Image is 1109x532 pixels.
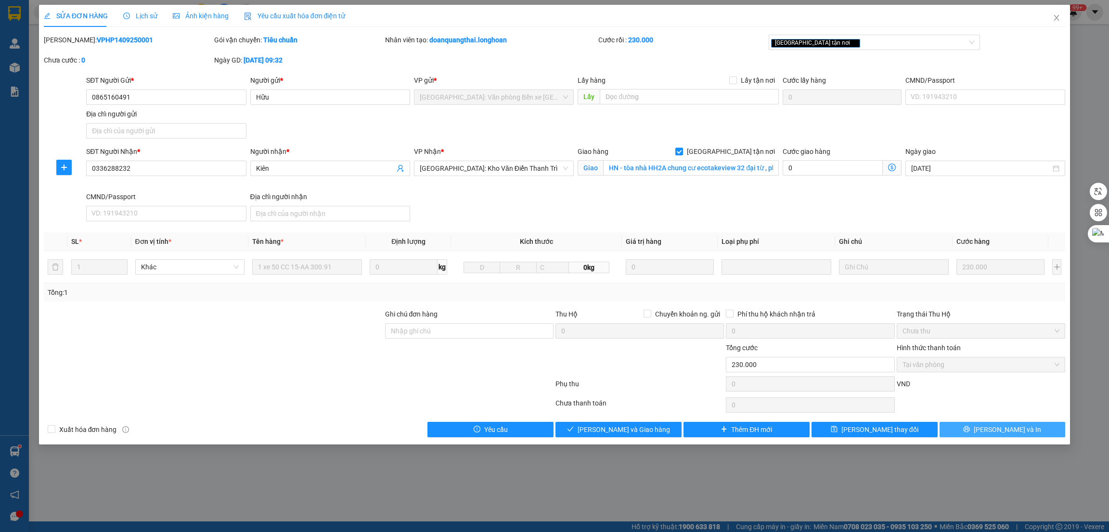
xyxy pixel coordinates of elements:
[252,259,362,275] input: VD: Bàn, Ghế
[86,191,246,202] div: CMND/Passport
[250,75,410,86] div: Người gửi
[812,422,938,437] button: save[PERSON_NAME] thay đổi
[831,426,838,433] span: save
[420,90,568,104] span: Hải Phòng: Văn phòng Bến xe Thượng Lý
[414,75,574,86] div: VP gửi
[903,357,1059,372] span: Tại văn phòng
[911,163,1051,174] input: Ngày giao
[86,75,246,86] div: SĐT Người Gửi
[835,232,953,251] th: Ghi chú
[940,422,1066,437] button: printer[PERSON_NAME] và In
[173,12,229,20] span: Ảnh kiện hàng
[726,344,758,352] span: Tổng cước
[598,35,767,45] div: Cước rồi :
[44,12,108,20] span: SỬA ĐƠN HÀNG
[578,76,606,84] span: Lấy hàng
[956,259,1045,275] input: 0
[252,238,284,245] span: Tên hàng
[250,206,410,221] input: Địa chỉ của người nhận
[385,310,438,318] label: Ghi chú đơn hàng
[123,13,130,19] span: clock-circle
[48,287,428,298] div: Tổng: 1
[429,36,507,44] b: doanquangthai.longhoan
[555,310,578,318] span: Thu Hộ
[1043,5,1070,32] button: Close
[97,36,153,44] b: VPHP1409250001
[44,55,212,65] div: Chưa cước :
[783,89,902,105] input: Cước lấy hàng
[626,259,714,275] input: 0
[48,259,63,275] button: delete
[578,424,670,435] span: [PERSON_NAME] và Giao hàng
[567,426,574,433] span: check
[244,13,252,20] img: icon
[731,424,772,435] span: Thêm ĐH mới
[385,35,596,45] div: Nhân viên tạo:
[683,146,779,157] span: [GEOGRAPHIC_DATA] tận nơi
[554,379,725,395] div: Phụ thu
[244,56,283,64] b: [DATE] 09:32
[628,36,653,44] b: 230.000
[578,89,600,104] span: Lấy
[841,424,918,435] span: [PERSON_NAME] thay đổi
[141,260,239,274] span: Khác
[122,426,129,433] span: info-circle
[783,148,830,155] label: Cước giao hàng
[569,262,609,273] span: 0kg
[683,422,810,437] button: plusThêm ĐH mới
[474,426,480,433] span: exclamation-circle
[554,398,725,415] div: Chưa thanh toán
[427,422,554,437] button: exclamation-circleYêu cầu
[603,160,778,176] input: Giao tận nơi
[974,424,1041,435] span: [PERSON_NAME] và In
[897,344,961,352] label: Hình thức thanh toán
[81,56,85,64] b: 0
[771,39,860,48] span: [GEOGRAPHIC_DATA] tận nơi
[86,146,246,157] div: SĐT Người Nhận
[578,148,608,155] span: Giao hàng
[555,422,682,437] button: check[PERSON_NAME] và Giao hàng
[391,238,426,245] span: Định lượng
[905,148,936,155] label: Ngày giao
[420,161,568,176] span: Hà Nội: Kho Văn Điển Thanh Trì
[244,12,346,20] span: Yêu cầu xuất hóa đơn điện tử
[55,424,121,435] span: Xuất hóa đơn hàng
[888,164,896,171] span: dollar-circle
[71,238,79,245] span: SL
[500,262,536,273] input: R
[438,259,447,275] span: kg
[839,259,949,275] input: Ghi Chú
[44,13,51,19] span: edit
[214,55,383,65] div: Ngày GD:
[520,238,553,245] span: Kích thước
[135,238,171,245] span: Đơn vị tính
[1052,259,1061,275] button: plus
[173,13,180,19] span: picture
[651,309,724,319] span: Chuyển khoản ng. gửi
[464,262,500,273] input: D
[905,75,1065,86] div: CMND/Passport
[397,165,404,172] span: user-add
[56,160,72,175] button: plus
[214,35,383,45] div: Gói vận chuyển:
[963,426,970,433] span: printer
[57,164,71,171] span: plus
[385,323,554,339] input: Ghi chú đơn hàng
[783,76,826,84] label: Cước lấy hàng
[484,424,508,435] span: Yêu cầu
[414,148,441,155] span: VP Nhận
[851,40,856,45] span: close
[718,232,835,251] th: Loại phụ phí
[263,36,297,44] b: Tiêu chuẩn
[250,191,410,202] div: Địa chỉ người nhận
[897,380,910,388] span: VND
[1053,14,1060,22] span: close
[536,262,569,273] input: C
[734,309,819,319] span: Phí thu hộ khách nhận trả
[783,160,883,176] input: Cước giao hàng
[600,89,778,104] input: Dọc đường
[86,109,246,119] div: Địa chỉ người gửi
[86,123,246,139] input: Địa chỉ của người gửi
[123,12,157,20] span: Lịch sử
[250,146,410,157] div: Người nhận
